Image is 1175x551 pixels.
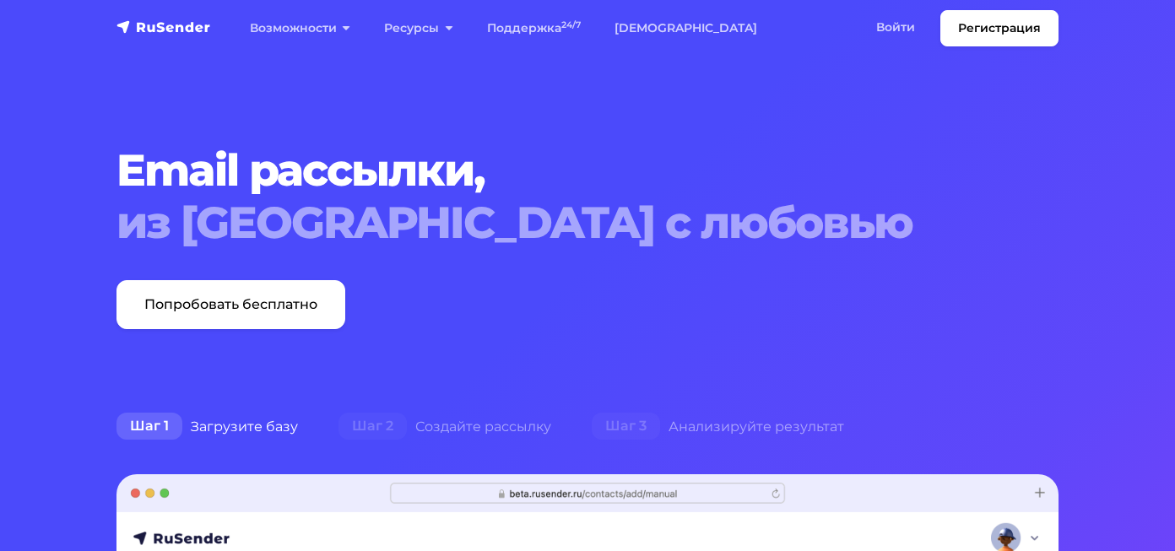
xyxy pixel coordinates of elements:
[859,10,932,45] a: Войти
[96,410,318,444] div: Загрузите базу
[318,410,571,444] div: Создайте рассылку
[940,10,1059,46] a: Регистрация
[571,410,864,444] div: Анализируйте результат
[338,413,407,440] span: Шаг 2
[116,197,1059,249] div: из [GEOGRAPHIC_DATA] с любовью
[592,413,660,440] span: Шаг 3
[367,11,469,46] a: Ресурсы
[470,11,598,46] a: Поддержка24/7
[116,413,182,440] span: Шаг 1
[116,280,345,329] a: Попробовать бесплатно
[116,144,1059,250] h1: Email рассылки,
[233,11,367,46] a: Возможности
[116,19,211,35] img: RuSender
[561,19,581,30] sup: 24/7
[598,11,774,46] a: [DEMOGRAPHIC_DATA]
